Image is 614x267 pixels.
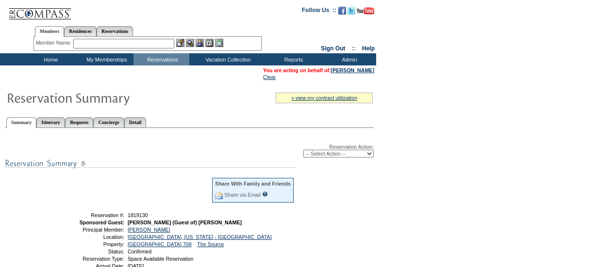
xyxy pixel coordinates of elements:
img: Reservaton Summary [6,88,200,107]
a: Residences [64,26,97,36]
span: Confirmed [128,249,151,254]
a: Reservations [97,26,133,36]
img: b_edit.gif [176,39,184,47]
td: Reservations [133,53,189,65]
input: What is this? [262,191,268,197]
a: [PERSON_NAME] [128,227,170,233]
a: Requests [65,117,93,127]
a: Members [35,26,65,37]
a: Concierge [93,117,124,127]
div: Share With Family and Friends [215,181,291,187]
td: Principal Member: [55,227,124,233]
a: The Source [197,241,224,247]
img: Impersonate [196,39,204,47]
a: Clear [263,74,276,80]
span: Space Available Reservation [128,256,193,262]
a: [GEOGRAPHIC_DATA], [US_STATE] - [GEOGRAPHIC_DATA] [128,234,272,240]
a: Summary [6,117,36,128]
a: Itinerary [36,117,65,127]
div: Reservation Action: [5,144,374,157]
td: Property: [55,241,124,247]
td: Home [22,53,78,65]
img: Follow us on Twitter [348,7,355,15]
td: Reservation #: [55,212,124,218]
a: Subscribe to our YouTube Channel [357,10,374,16]
a: [PERSON_NAME] [331,67,374,73]
a: Follow us on Twitter [348,10,355,16]
span: 1819130 [128,212,148,218]
span: [PERSON_NAME] (Guest of) [PERSON_NAME] [128,220,242,225]
div: Member Name: [36,39,73,47]
a: Help [362,45,375,52]
td: Admin [320,53,376,65]
img: View [186,39,194,47]
a: » view my contract utilization [291,95,357,101]
span: :: [352,45,356,52]
img: subTtlResSummary.gif [5,157,296,170]
a: Detail [124,117,147,127]
span: You are acting on behalf of: [263,67,374,73]
a: [GEOGRAPHIC_DATA] 708 [128,241,192,247]
img: Subscribe to our YouTube Channel [357,7,374,15]
td: Location: [55,234,124,240]
a: Sign Out [321,45,345,52]
img: Reservations [205,39,214,47]
strong: Sponsored Guest: [80,220,124,225]
a: Share via Email [224,192,261,198]
td: Vacation Collection [189,53,265,65]
img: b_calculator.gif [215,39,223,47]
a: Become our fan on Facebook [338,10,346,16]
td: Reports [265,53,320,65]
td: My Memberships [78,53,133,65]
td: Reservation Type: [55,256,124,262]
img: Become our fan on Facebook [338,7,346,15]
td: Status: [55,249,124,254]
td: Follow Us :: [302,6,336,17]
